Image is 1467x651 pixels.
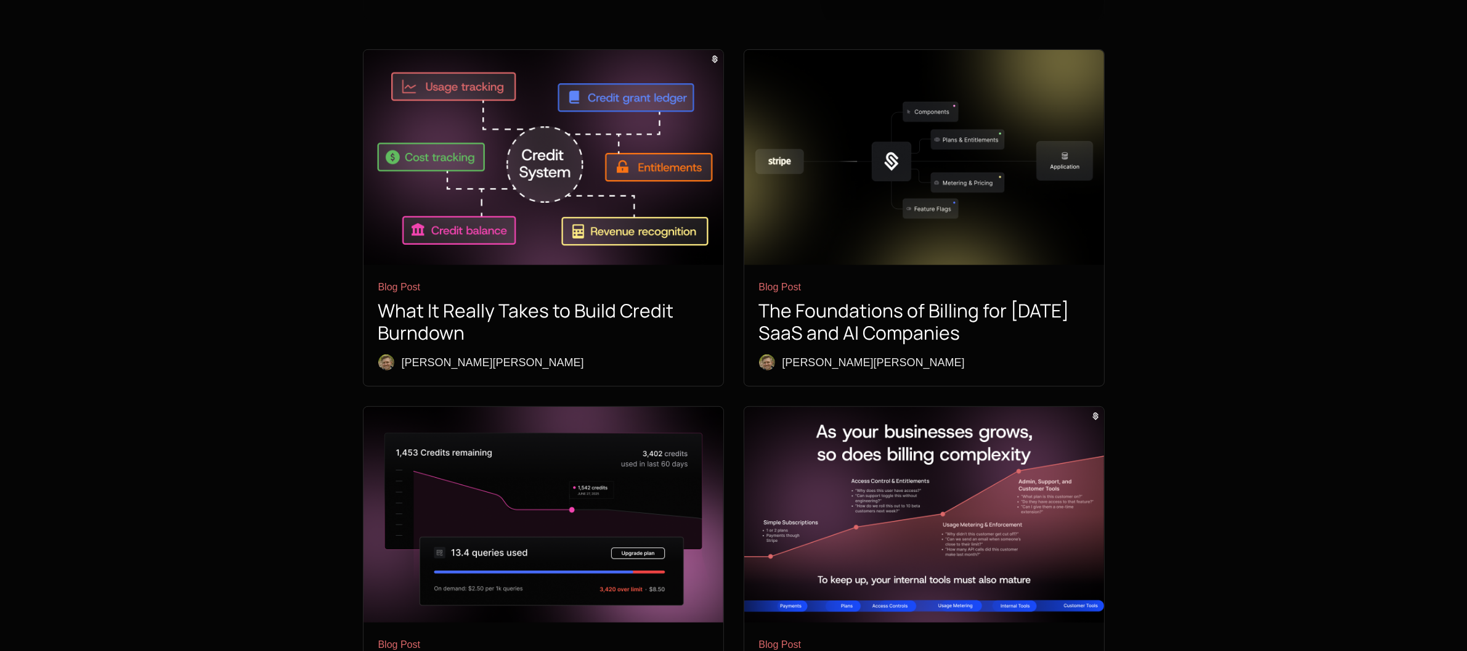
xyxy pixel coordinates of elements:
a: PillarBlog PostThe Foundations of Billing for [DATE] SaaS and AI CompaniesRyan Echternacht[PERSON... [744,50,1104,386]
img: Ryan Echternacht [759,354,775,371]
div: Blog Post [378,280,709,295]
h1: What It Really Takes to Build Credit Burndown [378,300,709,344]
div: [PERSON_NAME] [PERSON_NAME] [782,354,965,371]
a: Pillar - Credits BuilderBlog PostWhat It Really Takes to Build Credit BurndownRyan Echternacht[PE... [364,50,723,386]
div: Blog Post [759,280,1089,295]
h1: The Foundations of Billing for [DATE] SaaS and AI Companies [759,300,1089,344]
img: As your business grows, so does billing complexity [744,407,1104,622]
img: Ryan Echternacht [378,354,394,371]
img: Pillar - Credits Builder [364,50,723,265]
img: Pillar [744,50,1104,265]
div: [PERSON_NAME] [PERSON_NAME] [402,354,584,371]
img: Pillar - Credits AI [364,407,723,622]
